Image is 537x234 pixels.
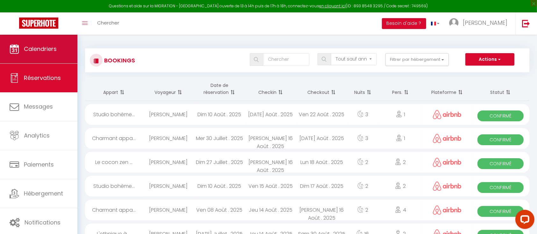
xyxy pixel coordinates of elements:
[92,12,124,35] a: Chercher
[24,189,63,197] span: Hébergement
[24,160,54,168] span: Paiements
[19,18,58,29] img: Super Booking
[465,53,514,66] button: Actions
[472,77,529,101] th: Sort by status
[263,53,309,66] input: Chercher
[296,77,347,101] th: Sort by checkout
[24,103,53,110] span: Messages
[444,12,515,35] a: ... [PERSON_NAME]
[510,207,537,234] iframe: LiveChat chat widget
[24,45,57,53] span: Calendriers
[143,77,194,101] th: Sort by guest
[319,3,346,9] a: en cliquant ici
[463,19,507,27] span: [PERSON_NAME]
[245,77,296,101] th: Sort by checkin
[347,77,378,101] th: Sort by nights
[378,77,423,101] th: Sort by people
[449,18,459,28] img: ...
[24,131,50,139] span: Analytics
[382,18,426,29] button: Besoin d'aide ?
[97,19,119,26] span: Chercher
[85,77,143,101] th: Sort by rentals
[103,53,135,67] h3: Bookings
[194,77,245,101] th: Sort by booking date
[522,19,530,27] img: logout
[385,53,449,66] button: Filtrer par hébergement
[25,218,61,226] span: Notifications
[423,77,471,101] th: Sort by channel
[24,74,61,82] span: Réservations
